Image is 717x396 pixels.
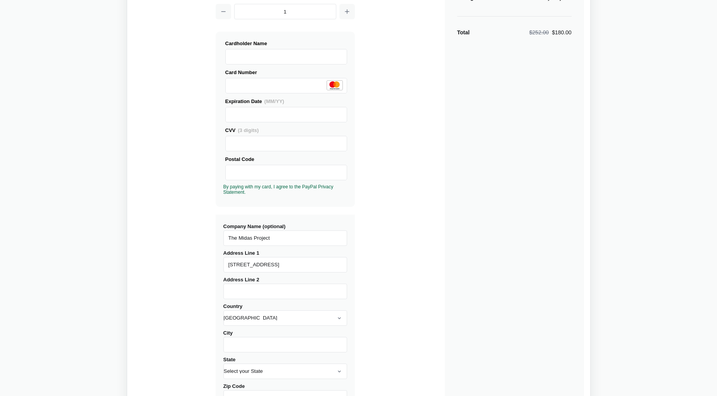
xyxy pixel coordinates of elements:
div: Postal Code [225,155,347,163]
iframe: To enrich screen reader interactions, please activate Accessibility in Grammarly extension settings [229,78,344,93]
div: CVV [225,126,347,134]
div: Expiration Date [225,97,347,105]
span: (MM/YY) [264,98,284,104]
input: City [223,337,347,352]
iframe: Secure Credit Card Frame - Expiration Date [229,107,344,122]
input: Address Line 2 [223,284,347,299]
div: Card Number [225,68,347,76]
input: 1 [234,4,336,19]
label: Country [223,303,347,326]
iframe: To enrich screen reader interactions, please activate Accessibility in Grammarly extension settings [229,49,344,64]
label: City [223,330,347,352]
span: (3 digits) [238,127,259,133]
iframe: To enrich screen reader interactions, please activate Accessibility in Grammarly extension settings [229,136,344,151]
label: State [223,357,347,379]
iframe: To enrich screen reader interactions, please activate Accessibility in Grammarly extension settings [229,165,344,180]
select: Country [223,310,347,326]
select: State [223,364,347,379]
input: Company Name (optional) [223,230,347,246]
input: Address Line 1 [223,257,347,272]
label: Company Name (optional) [223,223,347,246]
a: By paying with my card, I agree to the PayPal Privacy Statement. [223,184,334,195]
label: Address Line 2 [223,277,347,299]
strong: Total [457,29,470,36]
div: Cardholder Name [225,39,347,47]
div: $180.00 [529,29,571,36]
label: Address Line 1 [223,250,347,272]
span: $252.00 [529,29,549,36]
